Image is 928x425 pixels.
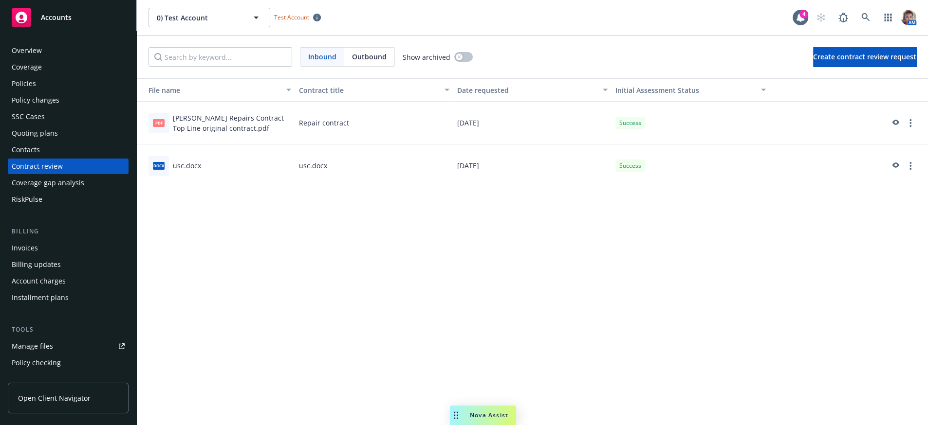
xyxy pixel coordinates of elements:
[12,257,61,272] div: Billing updates
[12,43,42,58] div: Overview
[8,372,129,387] a: Manage exposures
[8,257,129,272] a: Billing updates
[295,102,453,144] div: Repair contract
[18,393,91,403] span: Open Client Navigator
[453,102,612,144] div: [DATE]
[8,355,129,371] a: Policy checking
[8,92,129,108] a: Policy changes
[8,338,129,354] a: Manage files
[8,192,129,207] a: RiskPulse
[615,86,699,95] span: Initial Assessment Status
[905,160,916,172] a: more
[153,162,165,169] span: docx
[834,8,853,27] a: Report a Bug
[619,161,641,170] span: Success
[8,273,129,289] a: Account charges
[878,8,898,27] a: Switch app
[8,43,129,58] a: Overview
[12,240,38,256] div: Invoices
[12,142,40,158] div: Contacts
[12,109,45,124] div: SSC Cases
[12,159,63,174] div: Contract review
[470,411,508,419] span: Nova Assist
[12,355,61,371] div: Policy checking
[450,406,462,425] div: Drag to move
[615,85,755,95] div: Toggle SortBy
[173,113,291,133] div: [PERSON_NAME] Repairs Contract Top Line original contract.pdf
[308,52,336,62] span: Inbound
[352,52,387,62] span: Outbound
[157,13,241,23] span: 0) Test Account
[457,85,597,95] div: Date requested
[12,290,69,305] div: Installment plans
[300,48,344,66] span: Inbound
[8,159,129,174] a: Contract review
[8,125,129,141] a: Quoting plans
[141,85,280,95] div: Toggle SortBy
[8,290,129,305] a: Installment plans
[813,52,916,61] span: Create contract review request
[148,8,270,27] button: 0) Test Account
[8,175,129,191] a: Coverage gap analysis
[403,52,450,62] span: Show archived
[889,117,901,129] a: preview
[12,192,42,207] div: RiskPulse
[12,76,36,91] div: Policies
[12,372,74,387] div: Manage exposures
[12,125,58,141] div: Quoting plans
[270,12,325,22] span: Test Account
[299,85,439,95] div: Contract title
[12,175,84,191] div: Coverage gap analysis
[12,92,59,108] div: Policy changes
[889,160,901,172] a: preview
[8,76,129,91] a: Policies
[799,10,808,18] div: 4
[619,119,641,127] span: Success
[453,78,612,102] button: Date requested
[8,109,129,124] a: SSC Cases
[856,8,875,27] a: Search
[8,4,129,31] a: Accounts
[141,85,280,95] div: File name
[813,47,916,67] button: Create contract review request
[148,47,292,67] input: Search by keyword...
[295,78,453,102] button: Contract title
[173,160,201,171] div: usc.docx
[12,338,53,354] div: Manage files
[8,227,129,236] div: Billing
[901,10,916,25] img: photo
[41,14,72,21] span: Accounts
[8,240,129,256] a: Invoices
[153,119,165,126] span: pdf
[8,142,129,158] a: Contacts
[12,59,42,75] div: Coverage
[8,325,129,335] div: Tools
[295,144,453,187] div: usc.docx
[344,48,394,66] span: Outbound
[274,13,309,21] span: Test Account
[450,406,516,425] button: Nova Assist
[811,8,831,27] a: Start snowing
[8,59,129,75] a: Coverage
[453,144,612,187] div: [DATE]
[12,273,66,289] div: Account charges
[905,117,916,129] a: more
